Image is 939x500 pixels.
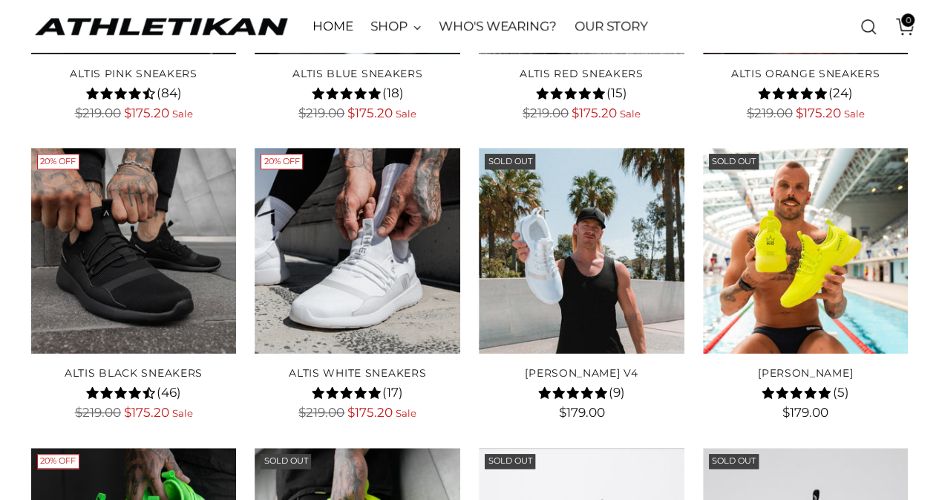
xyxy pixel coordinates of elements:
[70,67,197,80] a: ALTIS Pink Sneakers
[854,12,883,42] a: Open search modal
[289,366,426,380] a: ALTIS White Sneakers
[172,108,193,120] span: Sale
[703,383,909,402] div: 5.0 rating (5 votes)
[731,67,880,80] a: ALTIS Orange Sneakers
[31,83,237,103] div: 4.3 rating (84 votes)
[347,405,393,420] span: $175.20
[382,383,403,402] span: (17)
[479,83,684,103] div: 4.7 rating (15 votes)
[65,366,203,380] a: ALTIS Black Sneakers
[795,105,840,120] span: $175.20
[758,366,853,380] a: [PERSON_NAME]
[901,13,915,27] span: 0
[124,105,169,120] span: $175.20
[157,383,181,402] span: (46)
[609,383,625,402] span: (9)
[885,12,915,42] a: Open cart modal
[828,84,853,103] span: (24)
[558,405,604,420] span: $179.00
[782,405,828,420] span: $179.00
[255,383,460,402] div: 4.8 rating (17 votes)
[370,10,421,43] a: SHOP
[520,67,644,80] a: ALTIS Red Sneakers
[703,148,909,354] img: KYLE CHALMERS
[832,383,848,402] span: (5)
[31,383,237,402] div: 4.4 rating (46 votes)
[746,105,792,120] span: $219.00
[298,105,344,120] span: $219.00
[255,83,460,103] div: 4.8 rating (18 votes)
[298,405,344,420] span: $219.00
[75,105,121,120] span: $219.00
[575,10,648,43] a: OUR STORY
[75,405,121,420] span: $219.00
[292,67,422,80] a: ALTIS Blue Sneakers
[255,148,460,354] a: ALTIS White Sneakers
[396,108,416,120] span: Sale
[523,105,569,120] span: $219.00
[620,108,641,120] span: Sale
[124,405,169,420] span: $175.20
[843,108,864,120] span: Sale
[172,407,193,419] span: Sale
[525,366,638,380] a: [PERSON_NAME] V4
[572,105,617,120] span: $175.20
[31,148,237,354] img: ALTIS Black Sneakers
[382,84,404,103] span: (18)
[606,84,627,103] span: (15)
[313,10,353,43] a: HOME
[157,84,182,103] span: (84)
[479,383,684,402] div: 4.8 rating (9 votes)
[255,148,460,354] img: tattooed guy putting on his white casual sneakers
[31,15,291,38] a: ATHLETIKAN
[439,10,557,43] a: WHO'S WEARING?
[396,407,416,419] span: Sale
[347,105,393,120] span: $175.20
[703,83,909,103] div: 4.8 rating (24 votes)
[479,148,684,354] img: WILL SPARKS V4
